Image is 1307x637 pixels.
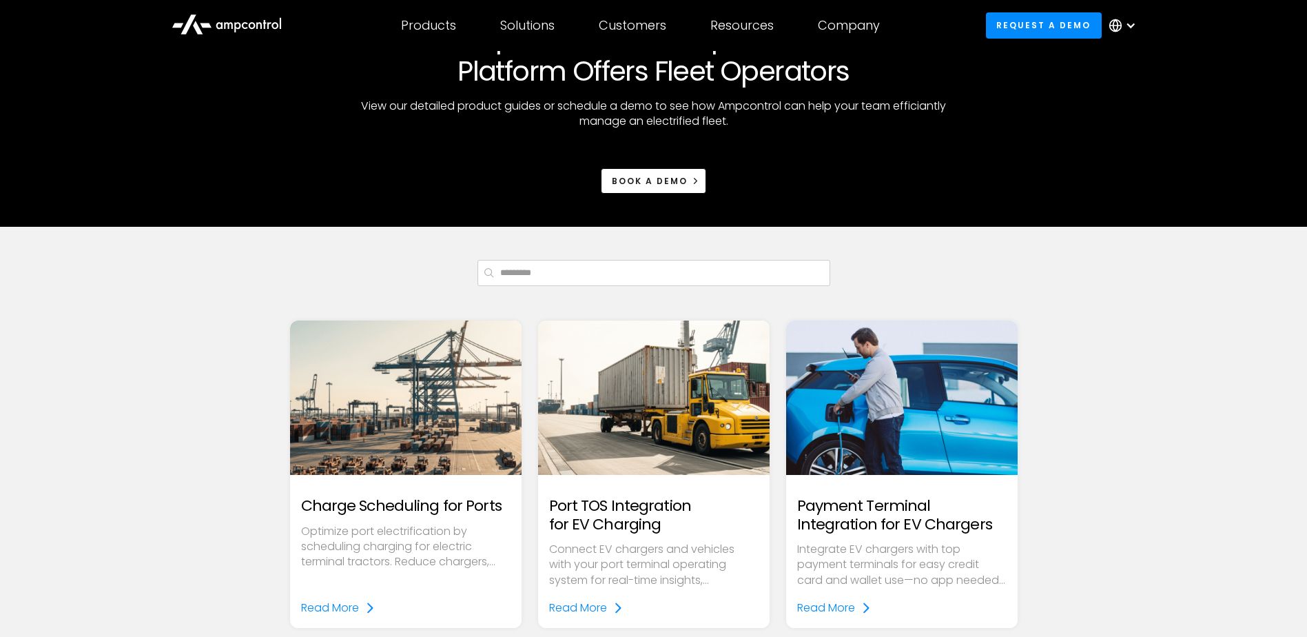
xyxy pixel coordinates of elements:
[549,599,624,617] a: Read More
[710,18,774,33] div: Resources
[797,599,855,617] div: Read More
[549,497,759,534] h2: Port TOS Integration for EV Charging
[549,542,759,588] p: Connect EV chargers and vehicles with your port terminal operating system for real-time insights,...
[818,18,880,33] div: Company
[612,175,688,187] span: Book a demo
[599,18,666,33] div: Customers
[401,18,456,33] div: Products
[301,497,502,515] h2: Charge Scheduling for Ports
[351,99,957,130] p: View our detailed product guides or schedule a demo to see how Ampcontrol can help your team effi...
[500,18,555,33] div: Solutions
[301,599,359,617] div: Read More
[797,599,872,617] a: Read More
[301,524,511,570] p: Optimize port electrification by scheduling charging for electric terminal tractors. Reduce charg...
[601,168,706,194] a: Book a demo
[411,21,896,88] h1: Explore All That Ampcontrol's Platform Offers Fleet Operators
[301,599,375,617] a: Read More
[797,542,1007,588] p: Integrate EV chargers with top payment terminals for easy credit card and wallet use—no app neede...
[986,12,1102,38] a: Request a demo
[797,497,1007,534] h2: Payment Terminal Integration for EV Chargers
[549,599,607,617] div: Read More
